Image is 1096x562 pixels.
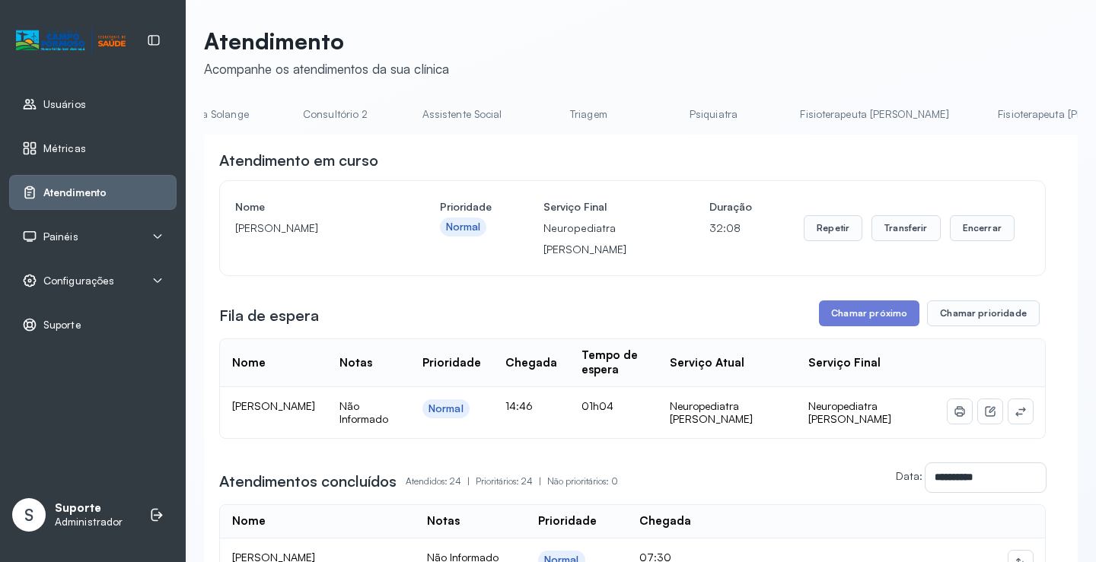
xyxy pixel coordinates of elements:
div: Serviço Final [808,356,881,370]
a: Assistente Social [407,102,518,127]
div: Chegada [505,356,557,370]
h3: Atendimento em curso [219,150,378,171]
a: Triagem [535,102,642,127]
a: Usuários [22,97,164,112]
h3: Fila de espera [219,305,319,326]
a: Fisioterapeuta [PERSON_NAME] [785,102,964,127]
p: Administrador [55,516,123,529]
span: Atendimento [43,186,107,199]
div: Neuropediatra [PERSON_NAME] [670,399,784,426]
button: Repetir [804,215,862,241]
div: Prioridade [538,514,597,529]
a: Consultório 2 [282,102,389,127]
p: Atendidos: 24 [406,471,476,492]
p: Não prioritários: 0 [547,471,618,492]
div: Normal [429,402,464,415]
span: | [539,475,541,487]
span: [PERSON_NAME] [232,399,315,412]
div: Notas [339,356,372,370]
span: Painéis [43,230,78,243]
p: [PERSON_NAME] [235,217,388,239]
h3: Atendimentos concluídos [219,471,397,492]
a: Psiquiatra [660,102,766,127]
h4: Nome [235,196,388,217]
span: Métricas [43,142,86,155]
h4: Prioridade [440,196,492,217]
span: 01h04 [581,399,613,412]
div: Prioridade [422,356,481,370]
p: 32:08 [709,217,752,239]
span: Não Informado [339,399,388,426]
span: Neuropediatra [PERSON_NAME] [808,399,891,426]
div: Acompanhe os atendimentos da sua clínica [204,61,449,77]
button: Chamar prioridade [927,300,1040,326]
div: Nome [232,356,266,370]
div: Tempo de espera [581,348,645,377]
p: Prioritários: 24 [476,471,547,492]
button: Encerrar [950,215,1015,241]
img: Logotipo do estabelecimento [16,28,126,53]
div: Notas [427,514,460,529]
div: Nome [232,514,266,529]
button: Chamar próximo [819,300,919,326]
h4: Duração [709,196,752,217]
div: Serviço Atual [670,356,744,370]
button: Transferir [871,215,941,241]
p: Neuropediatra [PERSON_NAME] [543,217,658,260]
span: Usuários [43,98,86,111]
span: Configurações [43,275,114,287]
label: Data: [896,469,922,482]
div: Chegada [639,514,691,529]
a: Métricas [22,141,164,156]
span: 14:46 [505,399,533,412]
span: | [467,475,470,487]
p: Suporte [55,501,123,516]
span: Suporte [43,319,81,332]
div: Normal [446,221,481,233]
p: Atendimento [204,27,449,55]
h4: Serviço Final [543,196,658,217]
a: Atendimento [22,185,164,200]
